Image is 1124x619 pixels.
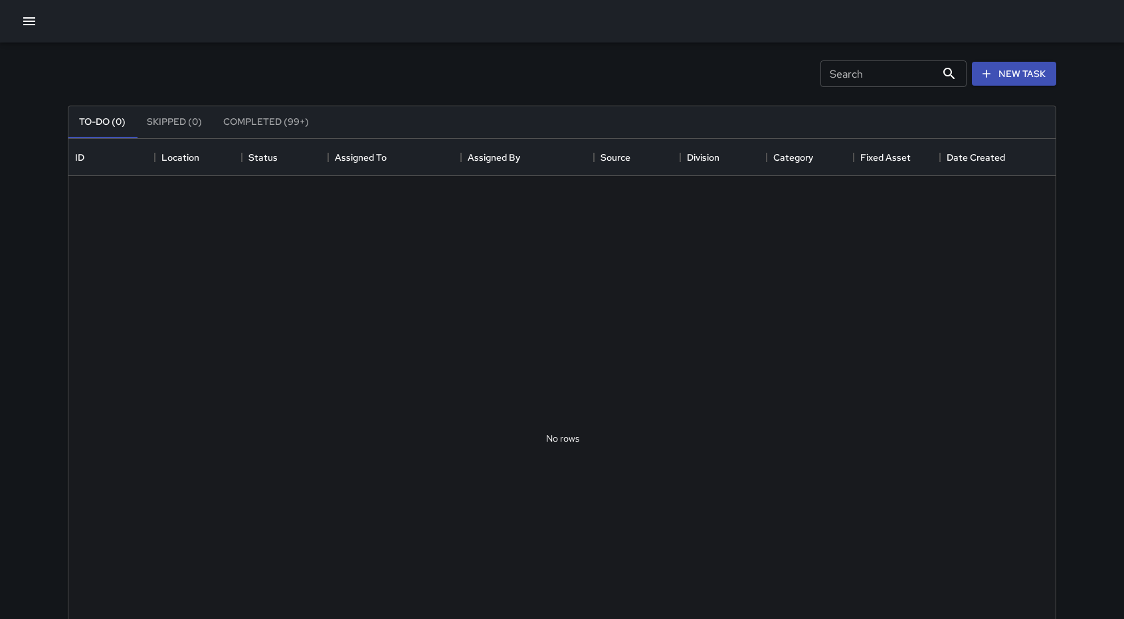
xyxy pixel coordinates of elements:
div: ID [75,139,84,176]
div: Assigned To [328,139,461,176]
div: Fixed Asset [860,139,911,176]
button: New Task [972,62,1056,86]
div: Assigned By [461,139,594,176]
div: Date Created [947,139,1005,176]
div: Division [687,139,719,176]
div: Fixed Asset [854,139,940,176]
div: Source [594,139,680,176]
button: Completed (99+) [213,106,320,138]
div: Assigned To [335,139,387,176]
div: Category [773,139,813,176]
div: Assigned By [468,139,520,176]
div: Category [767,139,853,176]
button: To-Do (0) [68,106,136,138]
div: Source [601,139,630,176]
div: Date Created [940,139,1056,176]
div: Status [248,139,278,176]
div: Location [161,139,199,176]
div: Division [680,139,767,176]
div: Status [242,139,328,176]
button: Skipped (0) [136,106,213,138]
div: ID [68,139,155,176]
div: Location [155,139,241,176]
